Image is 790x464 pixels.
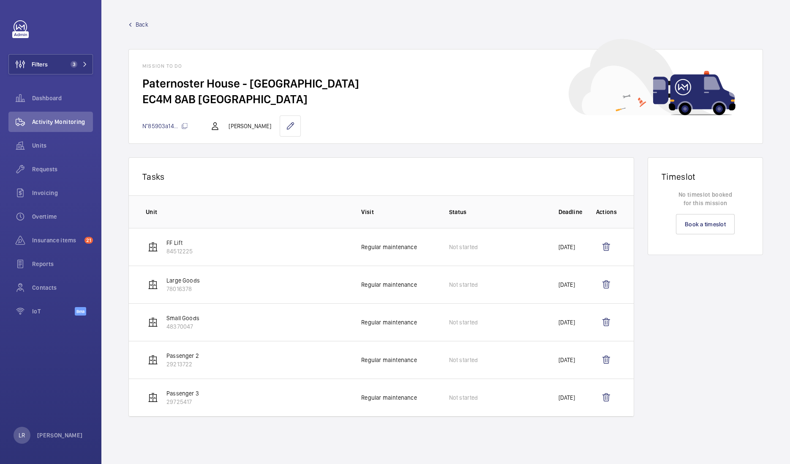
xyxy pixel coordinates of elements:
p: [PERSON_NAME] [37,431,83,439]
p: [DATE] [558,318,575,327]
img: elevator.svg [148,280,158,290]
p: Visit [361,208,435,216]
button: Filters3 [8,54,93,74]
p: Not started [449,243,478,251]
p: 29725417 [166,398,199,406]
span: Beta [75,307,86,316]
span: Reports [32,260,93,268]
p: LR [19,431,25,439]
p: Tasks [142,171,620,182]
p: Not started [449,280,478,289]
span: Dashboard [32,94,93,102]
p: Small Goods [166,314,199,322]
h2: EC4M 8AB [GEOGRAPHIC_DATA] [142,91,749,107]
span: IoT [32,307,75,316]
span: Units [32,141,93,150]
img: elevator.svg [148,242,158,252]
p: Passenger 3 [166,389,199,398]
p: Large Goods [166,276,200,285]
span: Back [136,20,148,29]
p: [DATE] [558,393,575,402]
img: elevator.svg [148,355,158,365]
p: Regular maintenance [361,393,417,402]
h1: Mission to do [142,63,749,69]
p: Passenger 2 [166,351,199,360]
span: N°85903a14... [142,123,188,129]
p: 29213722 [166,360,199,368]
p: Not started [449,356,478,364]
p: Deadline [558,208,583,216]
p: [PERSON_NAME] [229,122,271,130]
p: [DATE] [558,243,575,251]
p: Regular maintenance [361,356,417,364]
span: Requests [32,165,93,173]
p: Not started [449,393,478,402]
span: Activity Monitoring [32,118,93,126]
h1: Timeslot [662,171,749,182]
span: Insurance items [32,236,81,244]
span: Overtime [32,212,93,221]
span: Filters [32,60,48,69]
span: Invoicing [32,189,93,197]
p: Regular maintenance [361,318,417,327]
p: 48370047 [166,322,199,331]
span: Contacts [32,283,93,292]
p: [DATE] [558,356,575,364]
p: [DATE] [558,280,575,289]
p: Actions [596,208,617,216]
p: Regular maintenance [361,243,417,251]
p: Unit [146,208,348,216]
p: No timeslot booked for this mission [662,190,749,207]
p: FF Lift [166,239,193,247]
img: elevator.svg [148,393,158,403]
a: Book a timeslot [676,214,735,234]
span: 21 [84,237,93,244]
p: 78016378 [166,285,200,293]
p: 84512225 [166,247,193,255]
h2: Paternoster House - [GEOGRAPHIC_DATA] [142,76,749,91]
span: 3 [71,61,77,68]
p: Not started [449,318,478,327]
img: elevator.svg [148,317,158,327]
p: Regular maintenance [361,280,417,289]
p: Status [449,208,545,216]
img: car delivery [569,39,736,115]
